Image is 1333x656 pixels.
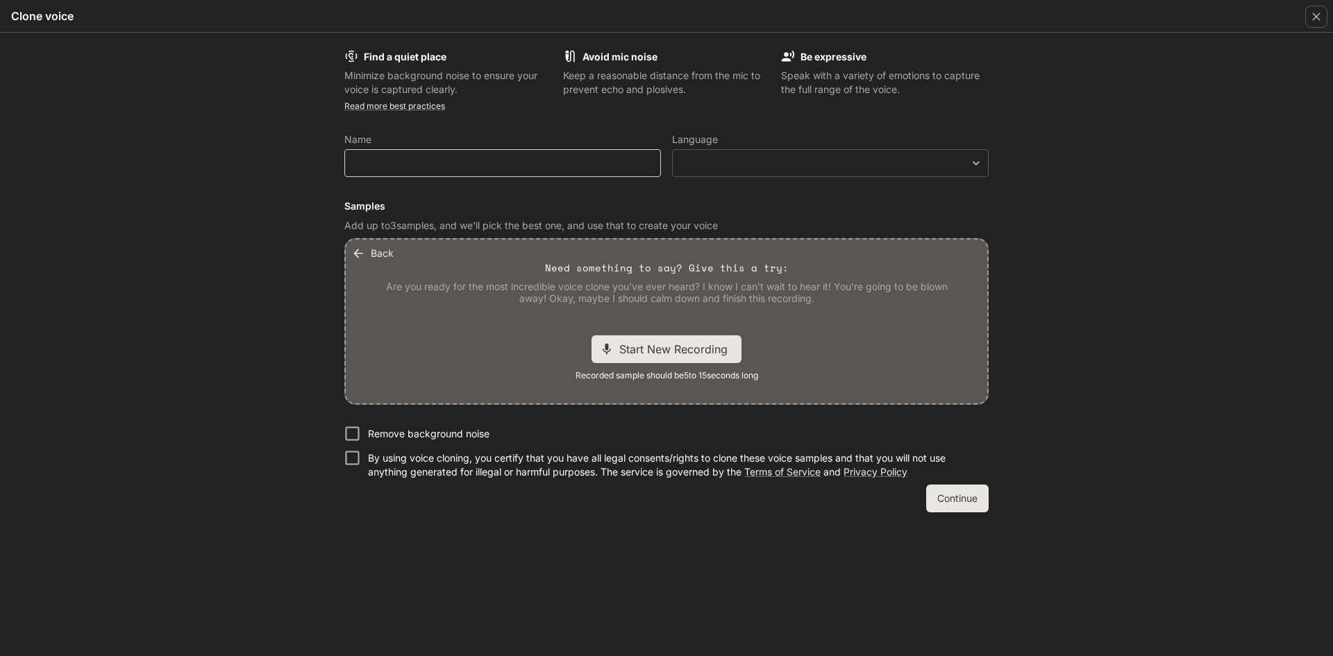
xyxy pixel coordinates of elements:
p: Minimize background noise to ensure your voice is captured clearly. [344,69,552,96]
b: Be expressive [800,51,866,62]
span: Start New Recording [619,341,736,358]
div: ​ [673,156,988,170]
h5: Clone voice [11,8,74,24]
b: Find a quiet place [364,51,446,62]
p: Need something to say? Give this a try: [545,261,789,275]
p: Keep a reasonable distance from the mic to prevent echo and plosives. [563,69,771,96]
span: Recorded sample should be 5 to 15 seconds long [576,369,758,382]
b: Avoid mic noise [582,51,657,62]
p: Speak with a variety of emotions to capture the full range of the voice. [781,69,989,96]
p: Name [344,135,371,144]
h6: Samples [344,199,989,213]
button: Back [349,239,399,267]
a: Read more best practices [344,101,445,111]
p: Add up to 3 samples, and we'll pick the best one, and use that to create your voice [344,219,989,233]
div: Start New Recording [592,335,741,363]
p: By using voice cloning, you certify that you have all legal consents/rights to clone these voice ... [368,451,978,479]
p: Language [672,135,718,144]
a: Privacy Policy [844,466,907,478]
p: Are you ready for the most incredible voice clone you've ever heard? I know I can't wait to hear ... [379,280,954,305]
button: Continue [926,485,989,512]
a: Terms of Service [744,466,821,478]
p: Remove background noise [368,427,489,441]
